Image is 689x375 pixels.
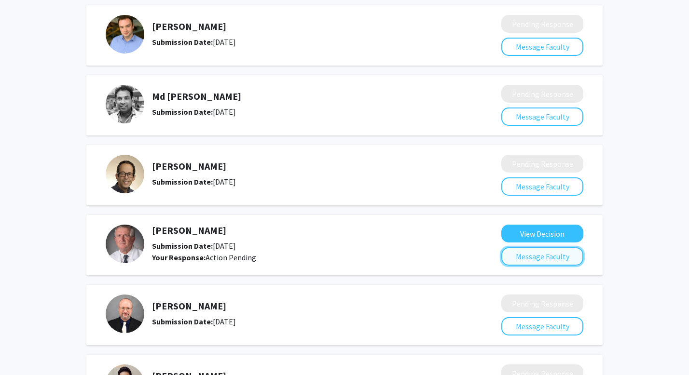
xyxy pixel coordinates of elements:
[152,161,450,172] h5: [PERSON_NAME]
[152,252,450,263] div: Action Pending
[152,106,450,118] div: [DATE]
[106,295,144,333] img: Profile Picture
[152,91,450,102] h5: Md [PERSON_NAME]
[152,316,450,327] div: [DATE]
[106,15,144,54] img: Profile Picture
[501,321,583,331] a: Message Faculty
[152,225,450,236] h5: [PERSON_NAME]
[501,38,583,56] button: Message Faculty
[106,155,144,193] img: Profile Picture
[152,317,213,326] b: Submission Date:
[106,85,144,123] img: Profile Picture
[501,15,583,33] button: Pending Response
[501,252,583,261] a: Message Faculty
[501,177,583,196] button: Message Faculty
[501,295,583,312] button: Pending Response
[501,155,583,173] button: Pending Response
[152,37,213,47] b: Submission Date:
[152,300,450,312] h5: [PERSON_NAME]
[501,225,583,242] button: View Decision
[106,225,144,263] img: Profile Picture
[152,177,213,187] b: Submission Date:
[501,317,583,335] button: Message Faculty
[7,332,41,368] iframe: Chat
[152,241,213,251] b: Submission Date:
[501,107,583,126] button: Message Faculty
[152,36,450,48] div: [DATE]
[501,112,583,121] a: Message Faculty
[152,107,213,117] b: Submission Date:
[501,247,583,266] button: Message Faculty
[501,42,583,52] a: Message Faculty
[152,21,450,32] h5: [PERSON_NAME]
[501,182,583,191] a: Message Faculty
[152,253,206,262] b: Your Response:
[501,85,583,103] button: Pending Response
[152,176,450,187] div: [DATE]
[152,240,450,252] div: [DATE]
